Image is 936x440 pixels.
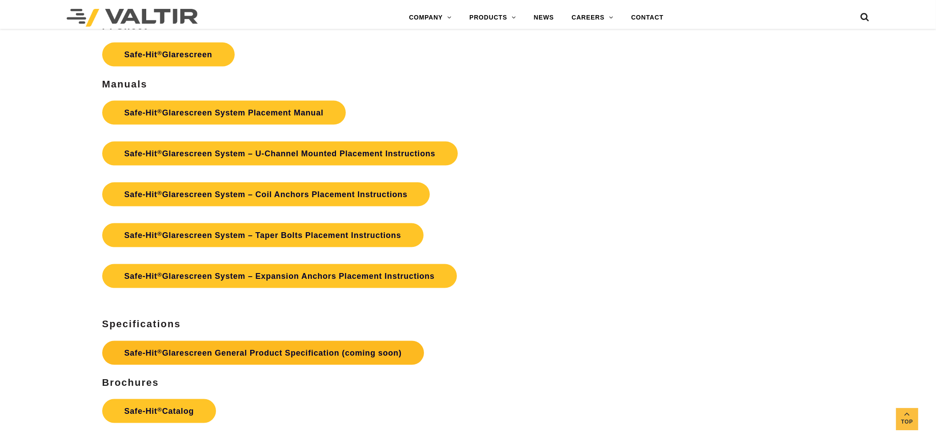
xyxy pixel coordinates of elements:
a: CAREERS [563,9,622,27]
sup: ® [157,348,162,355]
strong: Specifications [102,318,181,329]
sup: ® [157,149,162,155]
sup: ® [157,108,162,115]
a: Safe-Hit®Glarescreen System – Expansion Anchors Placement Instructions [102,264,457,288]
a: Top [896,408,918,430]
strong: Brochures [102,377,159,388]
sup: ® [157,50,162,56]
a: Safe-Hit®Glarescreen [102,43,235,67]
sup: ® [157,406,162,413]
a: Safe-Hit®Glarescreen System – Taper Bolts Placement Instructions [102,223,424,247]
sup: ® [157,271,162,278]
a: NEWS [525,9,563,27]
a: Safe-Hit®Glarescreen System – U-Channel Mounted Placement Instructions [102,142,458,166]
a: Safe-Hit®Glarescreen System Placement Manual [102,101,346,125]
sup: ® [157,190,162,196]
span: Top [896,417,918,427]
a: Safe-Hit®Glarescreen System – Coil Anchors Placement Instructions [102,182,430,206]
img: Valtir [67,9,198,27]
a: Safe-Hit®Catalog [102,399,216,423]
strong: PI Sheet [102,20,148,32]
strong: Manuals [102,79,148,90]
a: CONTACT [622,9,672,27]
a: Safe-Hit®Glarescreen General Product Specification (coming soon) [102,341,424,365]
sup: ® [157,230,162,237]
a: PRODUCTS [460,9,525,27]
a: COMPANY [400,9,460,27]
